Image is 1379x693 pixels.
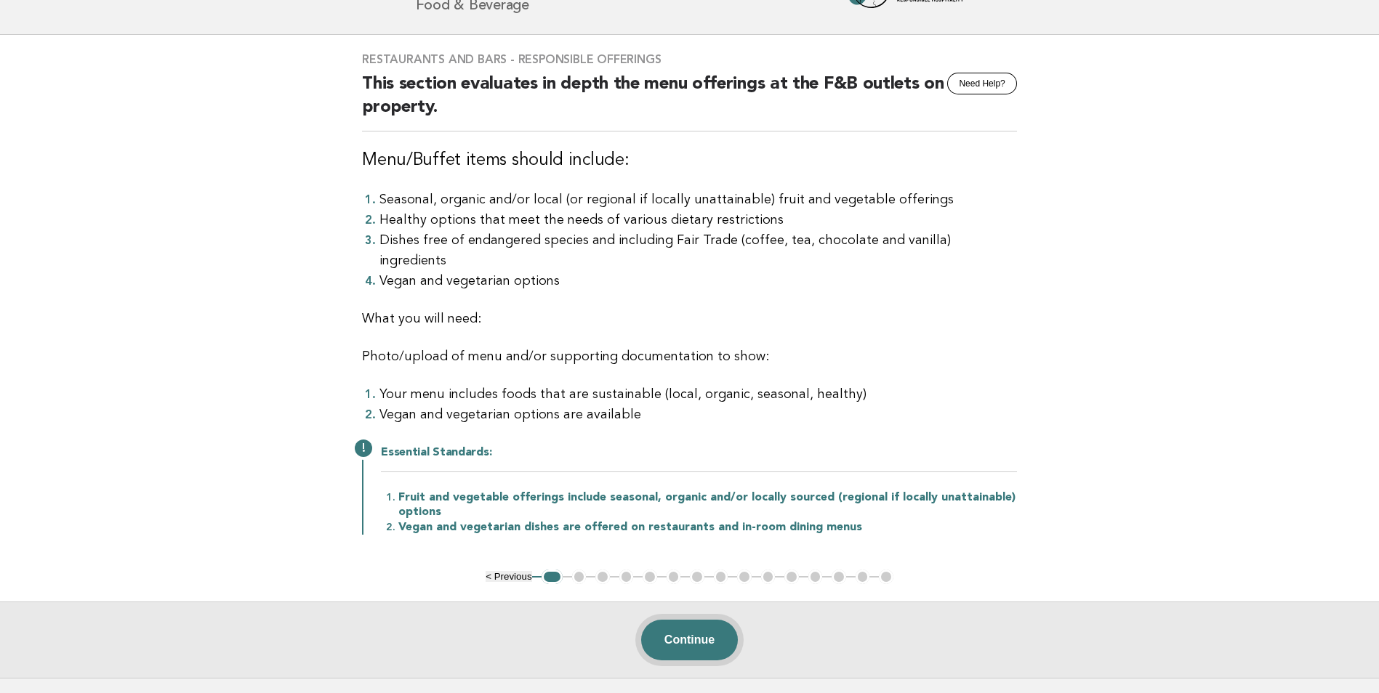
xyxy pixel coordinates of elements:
p: What you will need: [362,309,1017,329]
li: Fruit and vegetable offerings include seasonal, organic and/or locally sourced (regional if local... [398,490,1017,519]
li: Vegan and vegetarian dishes are offered on restaurants and in-room dining menus [398,519,1017,535]
p: Photo/upload of menu and/or supporting documentation to show: [362,346,1017,367]
li: Seasonal, organic and/or local (or regional if locally unattainable) fruit and vegetable offerings [379,190,1017,210]
h3: Restaurants and Bars - Responsible Offerings [362,52,1017,67]
button: Continue [641,620,738,660]
li: Your menu includes foods that are sustainable (local, organic, seasonal, healthy) [379,384,1017,405]
li: Vegan and vegetarian options [379,271,1017,291]
li: Vegan and vegetarian options are available [379,405,1017,425]
h3: Menu/Buffet items should include: [362,149,1017,172]
h2: Essential Standards: [381,445,1017,472]
li: Dishes free of endangered species and including Fair Trade (coffee, tea, chocolate and vanilla) i... [379,230,1017,271]
h2: This section evaluates in depth the menu offerings at the F&B outlets on property. [362,73,1017,131]
button: Need Help? [947,73,1016,94]
li: Healthy options that meet the needs of various dietary restrictions [379,210,1017,230]
button: 1 [542,570,563,584]
button: < Previous [486,571,531,582]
